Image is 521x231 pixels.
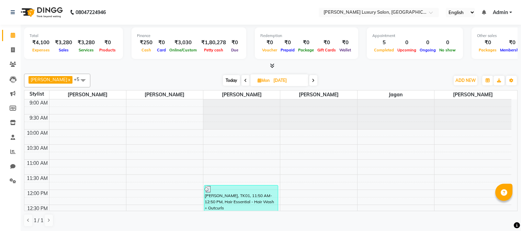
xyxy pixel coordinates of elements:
[67,77,70,82] a: x
[25,160,49,167] div: 11:00 AM
[477,39,498,47] div: ₹0
[98,39,117,47] div: ₹0
[358,90,434,99] span: Jagan
[477,48,498,52] span: Packages
[49,90,126,99] span: [PERSON_NAME]
[271,75,306,86] input: 2025-09-01
[279,39,296,47] div: ₹0
[396,39,418,47] div: 0
[26,190,49,197] div: 12:00 PM
[229,48,240,52] span: Due
[28,114,49,122] div: 9:30 AM
[279,48,296,52] span: Prepaid
[126,90,203,99] span: [PERSON_NAME]
[316,48,338,52] span: Gift Cards
[25,130,49,137] div: 10:00 AM
[455,78,476,83] span: ADD NEW
[280,90,357,99] span: [PERSON_NAME]
[316,39,338,47] div: ₹0
[30,33,117,39] div: Total
[155,48,168,52] span: Card
[31,77,67,82] span: [PERSON_NAME]
[372,48,396,52] span: Completed
[260,39,279,47] div: ₹0
[98,48,117,52] span: Products
[296,48,316,52] span: Package
[155,39,168,47] div: ₹0
[418,48,438,52] span: Ongoing
[438,48,457,52] span: No show
[204,185,278,215] div: [PERSON_NAME], TK01, 11:50 AM-12:50 PM, Hair Essential - Hair Wash + Outcurls
[338,39,353,47] div: ₹0
[24,90,49,98] div: Stylist
[203,90,280,99] span: [PERSON_NAME]
[25,145,49,152] div: 10:30 AM
[52,39,75,47] div: ₹3,280
[30,39,52,47] div: ₹4,100
[168,39,199,47] div: ₹3,030
[74,76,84,82] span: +5
[260,33,353,39] div: Redemption
[76,3,106,22] b: 08047224946
[260,48,279,52] span: Voucher
[223,75,240,86] span: Today
[493,9,508,16] span: Admin
[229,39,241,47] div: ₹0
[338,48,353,52] span: Wallet
[256,78,271,83] span: Mon
[137,39,155,47] div: ₹250
[418,39,438,47] div: 0
[57,48,70,52] span: Sales
[202,48,225,52] span: Petty cash
[34,217,43,224] span: 1 / 1
[18,3,65,22] img: logo
[372,39,396,47] div: 5
[396,48,418,52] span: Upcoming
[434,90,511,99] span: [PERSON_NAME]
[168,48,199,52] span: Online/Custom
[296,39,316,47] div: ₹0
[199,39,229,47] div: ₹1,80,278
[492,204,514,224] iframe: chat widget
[31,48,52,52] span: Expenses
[77,48,95,52] span: Services
[75,39,98,47] div: ₹3,280
[28,99,49,107] div: 9:00 AM
[454,76,477,85] button: ADD NEW
[26,205,49,212] div: 12:30 PM
[25,175,49,182] div: 11:30 AM
[140,48,153,52] span: Cash
[137,33,241,39] div: Finance
[372,33,457,39] div: Appointment
[438,39,457,47] div: 0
